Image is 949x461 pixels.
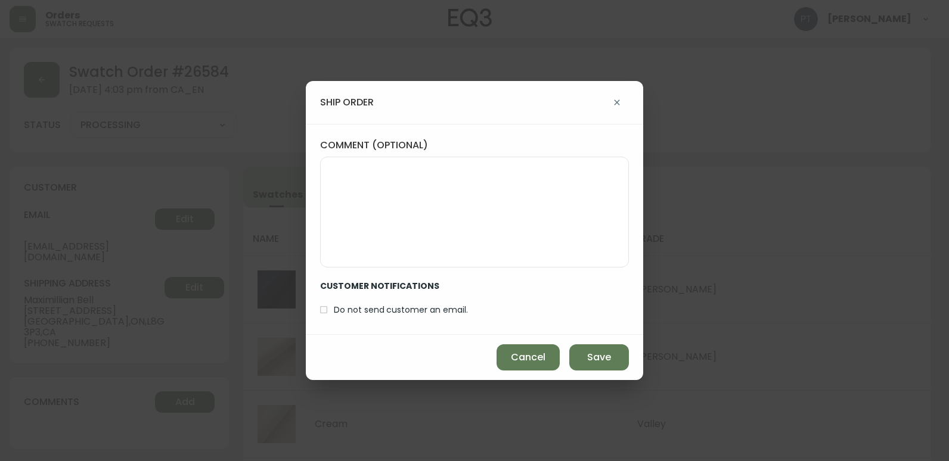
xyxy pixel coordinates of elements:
button: Cancel [497,344,560,370]
span: Cancel [511,351,545,364]
h4: ship order [320,96,374,109]
label: comment (optional) [320,139,629,152]
button: Save [569,344,629,370]
span: Save [587,351,611,364]
label: CUSTOMER NOTIFICATIONS [320,267,477,300]
span: Do not send customer an email. [334,304,468,316]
